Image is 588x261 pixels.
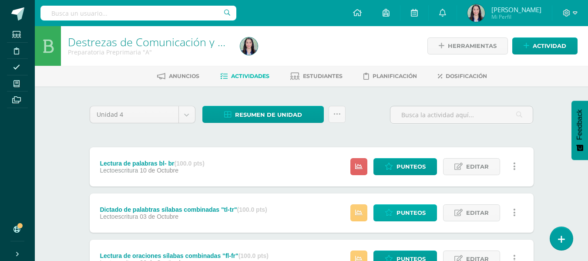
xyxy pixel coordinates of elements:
[373,158,437,175] a: Punteos
[100,160,204,167] div: Lectura de palabras bl- br
[446,73,487,79] span: Dosificación
[448,38,497,54] span: Herramientas
[466,159,489,175] span: Editar
[373,204,437,221] a: Punteos
[202,106,324,123] a: Resumen de unidad
[231,73,269,79] span: Actividades
[157,69,199,83] a: Anuncios
[491,13,541,20] span: Mi Perfil
[140,213,178,220] span: 03 de Octubre
[68,48,230,56] div: Preparatoria Preprimaria 'A'
[100,252,269,259] div: Lectura de oraciones sílabas combinadas "fl-fr"
[303,73,343,79] span: Estudiantes
[100,206,267,213] div: Dictado de palabtras sílabas combinadas "tl-tr"
[100,167,138,174] span: Lectoescritura
[100,213,138,220] span: Lectoescritura
[373,73,417,79] span: Planificación
[220,69,269,83] a: Actividades
[40,6,236,20] input: Busca un usuario...
[140,167,178,174] span: 10 de Octubre
[175,160,205,167] strong: (100.0 pts)
[427,37,508,54] a: Herramientas
[237,206,267,213] strong: (100.0 pts)
[240,37,258,55] img: ee2127f7a835e2b0789db52adf15a0f3.png
[68,34,262,49] a: Destrezas de Comunicación y Lenguaje
[466,205,489,221] span: Editar
[68,36,230,48] h1: Destrezas de Comunicación y Lenguaje
[363,69,417,83] a: Planificación
[97,106,172,123] span: Unidad 4
[467,4,485,22] img: ee2127f7a835e2b0789db52adf15a0f3.png
[169,73,199,79] span: Anuncios
[390,106,533,123] input: Busca la actividad aquí...
[396,205,426,221] span: Punteos
[576,109,584,140] span: Feedback
[235,107,302,123] span: Resumen de unidad
[438,69,487,83] a: Dosificación
[571,101,588,160] button: Feedback - Mostrar encuesta
[396,159,426,175] span: Punteos
[512,37,578,54] a: Actividad
[533,38,566,54] span: Actividad
[491,5,541,14] span: [PERSON_NAME]
[290,69,343,83] a: Estudiantes
[90,106,195,123] a: Unidad 4
[239,252,269,259] strong: (100.0 pts)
